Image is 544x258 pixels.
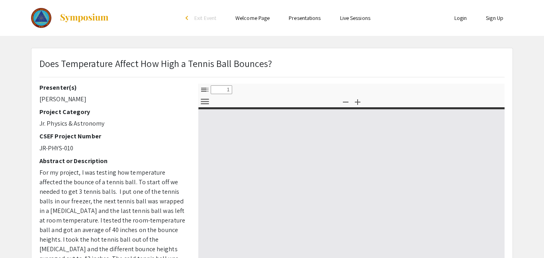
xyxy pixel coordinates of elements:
a: Login [454,14,467,22]
button: Zoom Out [339,96,352,107]
a: The 2023 Colorado Science & Engineering Fair [31,8,109,28]
a: Live Sessions [340,14,370,22]
span: Exit Event [194,14,216,22]
a: Presentations [289,14,321,22]
button: Toggle Sidebar [198,84,211,95]
a: Welcome Page [235,14,270,22]
button: Zoom In [351,96,364,107]
p: Does Temperature Affect How High a Tennis Ball Bounces? [39,56,272,71]
img: Symposium by ForagerOne [59,13,109,23]
p: JR-PHYS-010 [39,144,186,153]
a: Sign Up [486,14,503,22]
h2: Project Category [39,108,186,116]
h2: Abstract or Description [39,157,186,165]
h2: Presenter(s) [39,84,186,91]
img: The 2023 Colorado Science & Engineering Fair [31,8,51,28]
button: Tools [198,96,211,107]
div: arrow_back_ios [186,16,190,20]
p: Jr. Physics & Astronomy [39,119,186,128]
h2: CSEF Project Number [39,132,186,140]
p: [PERSON_NAME] [39,95,186,104]
input: Page [211,85,232,94]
